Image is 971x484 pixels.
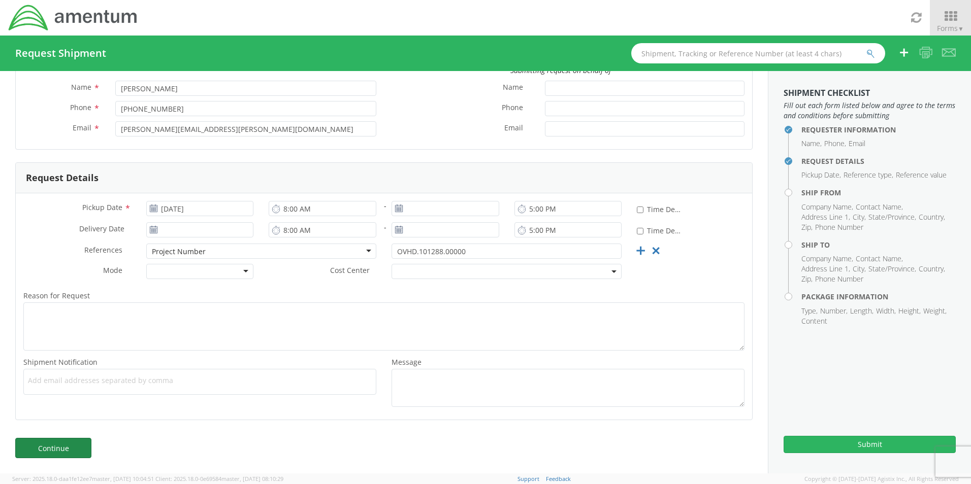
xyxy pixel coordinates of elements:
span: Fill out each form listed below and agree to the terms and conditions before submitting [784,100,956,121]
span: Phone [502,102,523,114]
li: Content [801,316,827,326]
li: Phone [824,139,846,149]
span: Forms [937,23,964,33]
h4: Ship To [801,241,956,249]
span: Message [392,357,422,367]
li: Phone Number [815,274,863,284]
li: Type [801,306,818,316]
input: Shipment, Tracking or Reference Number (at least 4 chars) [631,43,885,63]
span: Client: 2025.18.0-0e69584 [155,475,283,482]
span: Delivery Date [79,224,124,235]
h4: Package Information [801,293,956,300]
h3: Request Details [26,173,99,183]
span: Name [71,82,91,92]
li: Number [820,306,848,316]
span: Reason for Request [23,291,90,300]
h4: Request Shipment [15,48,106,59]
span: Cost Center [330,265,370,277]
label: Time Definite [637,203,683,215]
span: master, [DATE] 10:04:51 [92,475,154,482]
label: Time Definite [637,224,683,236]
li: Reference value [896,170,947,180]
li: Reference type [844,170,893,180]
li: Weight [923,306,947,316]
li: Company Name [801,254,853,264]
li: Contact Name [856,254,903,264]
h4: Requester Information [801,126,956,133]
li: Zip [801,222,813,232]
li: Country [919,212,945,222]
li: Height [898,306,921,316]
h3: Shipment Checklist [784,89,956,98]
span: Shipment Notification [23,357,98,367]
input: Time Definite [637,228,643,234]
a: Support [517,475,539,482]
li: Width [876,306,896,316]
button: Submit [784,436,956,453]
span: Server: 2025.18.0-daa1fe12ee7 [12,475,154,482]
span: Add email addresses separated by comma [28,375,372,386]
li: City [853,264,866,274]
span: Copyright © [DATE]-[DATE] Agistix Inc., All Rights Reserved [804,475,959,483]
li: Length [850,306,873,316]
li: Email [849,139,865,149]
div: Project Number [152,247,206,257]
span: Name [503,82,523,94]
li: Pickup Date [801,170,841,180]
span: master, [DATE] 08:10:29 [221,475,283,482]
li: State/Province [868,212,916,222]
span: References [84,245,122,255]
a: Feedback [546,475,571,482]
span: Mode [103,265,122,275]
li: Contact Name [856,202,903,212]
span: Email [73,123,91,132]
li: City [853,212,866,222]
li: Country [919,264,945,274]
h4: Ship From [801,189,956,196]
a: Continue [15,438,91,458]
span: ▼ [958,24,964,33]
li: Name [801,139,822,149]
li: State/Province [868,264,916,274]
img: dyn-intl-logo-049831509241104b2a82.png [8,4,139,32]
span: Pickup Date [82,202,122,212]
input: Time Definite [637,206,643,213]
span: Phone [70,102,91,112]
h4: Request Details [801,157,956,165]
li: Address Line 1 [801,264,850,274]
li: Phone Number [815,222,863,232]
li: Company Name [801,202,853,212]
li: Zip [801,274,813,284]
li: Address Line 1 [801,212,850,222]
span: Email [504,123,523,134]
